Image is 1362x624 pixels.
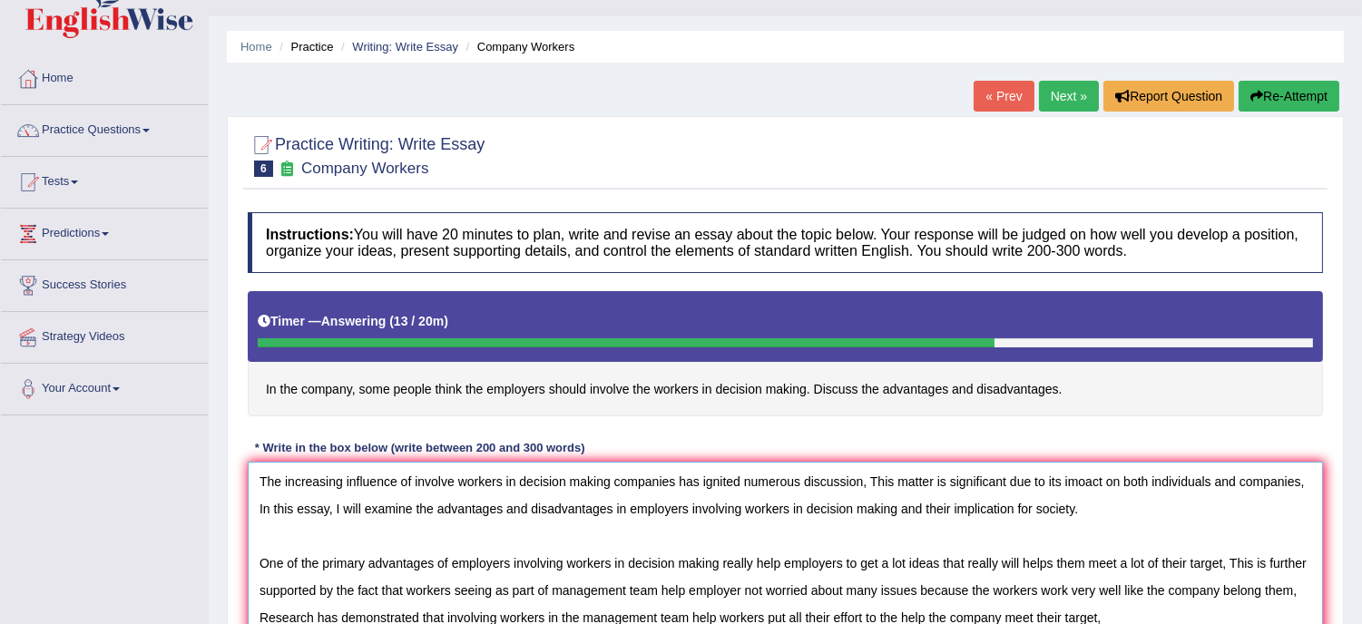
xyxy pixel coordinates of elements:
li: Company Workers [462,38,575,55]
b: Answering [321,314,387,328]
a: Next » [1039,81,1099,112]
a: Writing: Write Essay [352,40,458,54]
a: Predictions [1,209,208,254]
a: Home [1,54,208,99]
button: Report Question [1103,81,1234,112]
span: 6 [254,161,273,177]
a: « Prev [974,81,1034,112]
a: Tests [1,157,208,202]
h4: You will have 20 minutes to plan, write and revise an essay about the topic below. Your response ... [248,212,1323,273]
a: Strategy Videos [1,312,208,357]
small: Exam occurring question [278,161,297,178]
li: Practice [275,38,333,55]
div: * Write in the box below (write between 200 and 300 words) [248,439,592,456]
b: Instructions: [266,227,354,242]
a: Home [240,40,272,54]
b: ) [444,314,448,328]
button: Re-Attempt [1239,81,1339,112]
a: Your Account [1,364,208,409]
small: Company Workers [301,160,428,177]
b: 13 / 20m [394,314,444,328]
h2: Practice Writing: Write Essay [248,132,485,177]
b: ( [389,314,394,328]
a: Success Stories [1,260,208,306]
a: Practice Questions [1,105,208,151]
h5: Timer — [258,315,448,328]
